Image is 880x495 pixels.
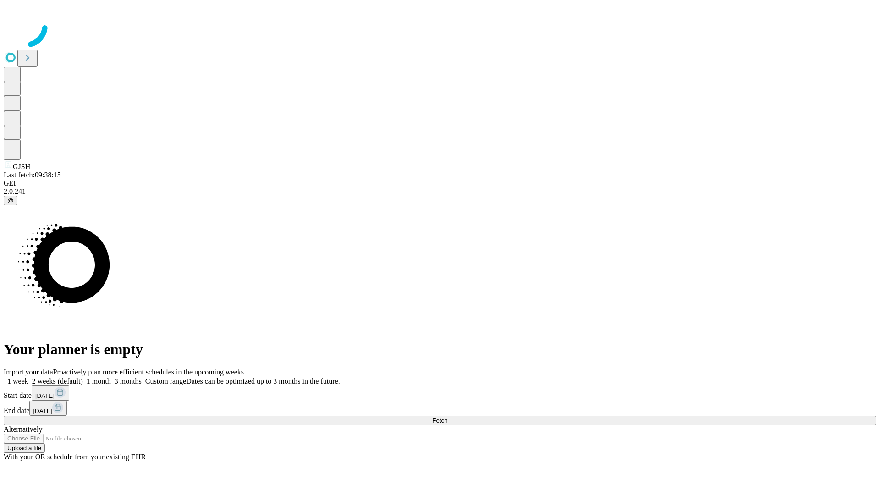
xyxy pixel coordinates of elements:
[4,385,876,401] div: Start date
[4,401,876,416] div: End date
[4,196,17,205] button: @
[32,377,83,385] span: 2 weeks (default)
[4,187,876,196] div: 2.0.241
[7,377,28,385] span: 1 week
[4,443,45,453] button: Upload a file
[4,171,61,179] span: Last fetch: 09:38:15
[4,453,146,461] span: With your OR schedule from your existing EHR
[4,368,53,376] span: Import your data
[4,416,876,425] button: Fetch
[7,197,14,204] span: @
[29,401,67,416] button: [DATE]
[53,368,246,376] span: Proactively plan more efficient schedules in the upcoming weeks.
[32,385,69,401] button: [DATE]
[4,341,876,358] h1: Your planner is empty
[4,179,876,187] div: GEI
[4,425,42,433] span: Alternatively
[432,417,447,424] span: Fetch
[87,377,111,385] span: 1 month
[33,407,52,414] span: [DATE]
[35,392,55,399] span: [DATE]
[145,377,186,385] span: Custom range
[115,377,142,385] span: 3 months
[186,377,340,385] span: Dates can be optimized up to 3 months in the future.
[13,163,30,170] span: GJSH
